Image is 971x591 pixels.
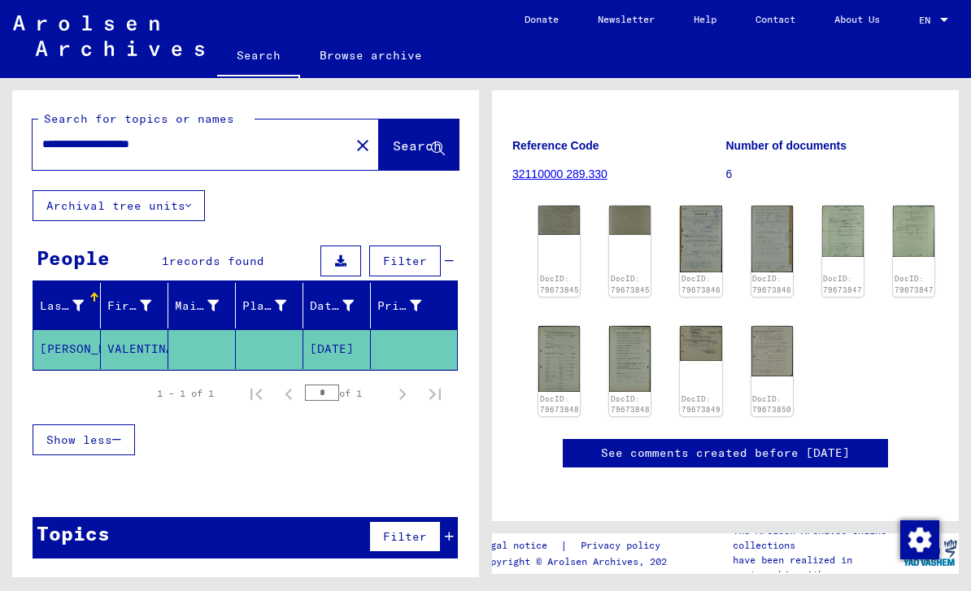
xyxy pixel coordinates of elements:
[479,537,560,554] a: Legal notice
[346,128,379,161] button: Clear
[169,254,264,268] span: records found
[162,254,169,268] span: 1
[383,529,427,544] span: Filter
[175,293,239,319] div: Maiden Name
[822,206,864,257] img: 001.jpg
[419,377,451,410] button: Last page
[46,432,112,447] span: Show less
[601,445,850,462] a: See comments created before [DATE]
[44,111,234,126] mat-label: Search for topics or names
[726,166,939,183] p: 6
[101,329,168,369] mat-cell: VALENTINAS
[217,36,300,78] a: Search
[377,298,421,315] div: Prisoner #
[303,329,371,369] mat-cell: [DATE]
[752,274,791,294] a: DocID: 79673846
[383,254,427,268] span: Filter
[386,377,419,410] button: Next page
[33,190,205,221] button: Archival tree units
[40,298,84,315] div: Last Name
[393,137,442,154] span: Search
[40,293,104,319] div: Last Name
[609,326,651,392] img: 002.jpg
[538,206,580,235] img: 001.jpg
[479,554,680,569] p: Copyright © Arolsen Archives, 2021
[303,283,371,328] mat-header-cell: Date of Birth
[538,326,580,392] img: 001.jpg
[900,520,939,559] img: Change consent
[512,167,607,180] a: 32110000 289.330
[751,206,793,272] img: 002.jpg
[353,136,372,155] mat-icon: close
[175,298,219,315] div: Maiden Name
[379,120,459,170] button: Search
[305,385,386,401] div: of 1
[479,537,680,554] div: |
[107,293,172,319] div: First Name
[369,246,441,276] button: Filter
[512,139,599,152] b: Reference Code
[540,274,579,294] a: DocID: 79673845
[310,293,374,319] div: Date of Birth
[681,274,721,294] a: DocID: 79673846
[13,15,204,56] img: Arolsen_neg.svg
[157,386,214,401] div: 1 – 1 of 1
[568,537,680,554] a: Privacy policy
[919,15,937,26] span: EN
[369,521,441,552] button: Filter
[242,293,307,319] div: Place of Birth
[680,206,721,272] img: 001.jpg
[752,394,791,415] a: DocID: 79673850
[681,394,721,415] a: DocID: 79673849
[242,298,286,315] div: Place of Birth
[33,424,135,455] button: Show less
[107,298,151,315] div: First Name
[240,377,272,410] button: First page
[33,283,101,328] mat-header-cell: Last Name
[371,283,457,328] mat-header-cell: Prisoner #
[37,243,110,272] div: People
[751,326,793,376] img: 001.jpg
[37,519,110,548] div: Topics
[540,394,579,415] a: DocID: 79673848
[733,524,901,553] p: The Arolsen Archives online collections
[895,274,934,294] a: DocID: 79673847
[611,394,650,415] a: DocID: 79673848
[310,298,354,315] div: Date of Birth
[823,274,862,294] a: DocID: 79673847
[168,283,236,328] mat-header-cell: Maiden Name
[893,206,934,257] img: 002.jpg
[680,326,721,362] img: 001.jpg
[726,139,847,152] b: Number of documents
[609,206,651,235] img: 002.jpg
[611,274,650,294] a: DocID: 79673845
[101,283,168,328] mat-header-cell: First Name
[377,293,442,319] div: Prisoner #
[300,36,442,75] a: Browse archive
[236,283,303,328] mat-header-cell: Place of Birth
[733,553,901,582] p: have been realized in partnership with
[272,377,305,410] button: Previous page
[33,329,101,369] mat-cell: [PERSON_NAME]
